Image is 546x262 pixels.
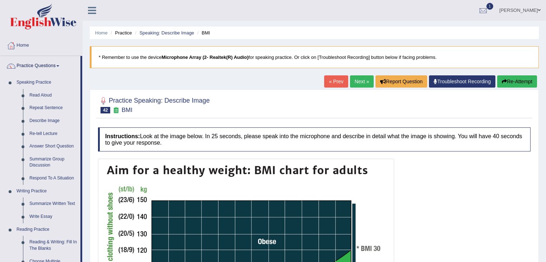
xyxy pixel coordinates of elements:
[98,127,531,151] h4: Look at the image below. In 25 seconds, please speak into the microphone and describe in detail w...
[26,197,80,210] a: Summarize Written Text
[497,75,537,88] button: Re-Attempt
[13,76,80,89] a: Speaking Practice
[101,107,110,113] span: 42
[26,210,80,223] a: Write Essay
[486,3,494,10] span: 1
[122,107,132,113] small: BMI
[98,95,210,113] h2: Practice Speaking: Describe Image
[350,75,374,88] a: Next »
[26,172,80,185] a: Respond To A Situation
[0,56,80,74] a: Practice Questions
[26,153,80,172] a: Summarize Group Discussion
[195,29,210,36] li: BMI
[26,236,80,255] a: Reading & Writing: Fill In The Blanks
[26,127,80,140] a: Re-tell Lecture
[13,185,80,198] a: Writing Practice
[26,114,80,127] a: Describe Image
[112,107,120,114] small: Exam occurring question
[105,133,140,139] b: Instructions:
[26,102,80,114] a: Repeat Sentence
[375,75,427,88] button: Report Question
[95,30,108,36] a: Home
[109,29,132,36] li: Practice
[13,223,80,236] a: Reading Practice
[324,75,348,88] a: « Prev
[26,89,80,102] a: Read Aloud
[162,55,248,60] b: Microphone Array (2- Realtek(R) Audio)
[139,30,194,36] a: Speaking: Describe Image
[0,36,82,53] a: Home
[26,140,80,153] a: Answer Short Question
[90,46,539,68] blockquote: * Remember to use the device for speaking practice. Or click on [Troubleshoot Recording] button b...
[429,75,495,88] a: Troubleshoot Recording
